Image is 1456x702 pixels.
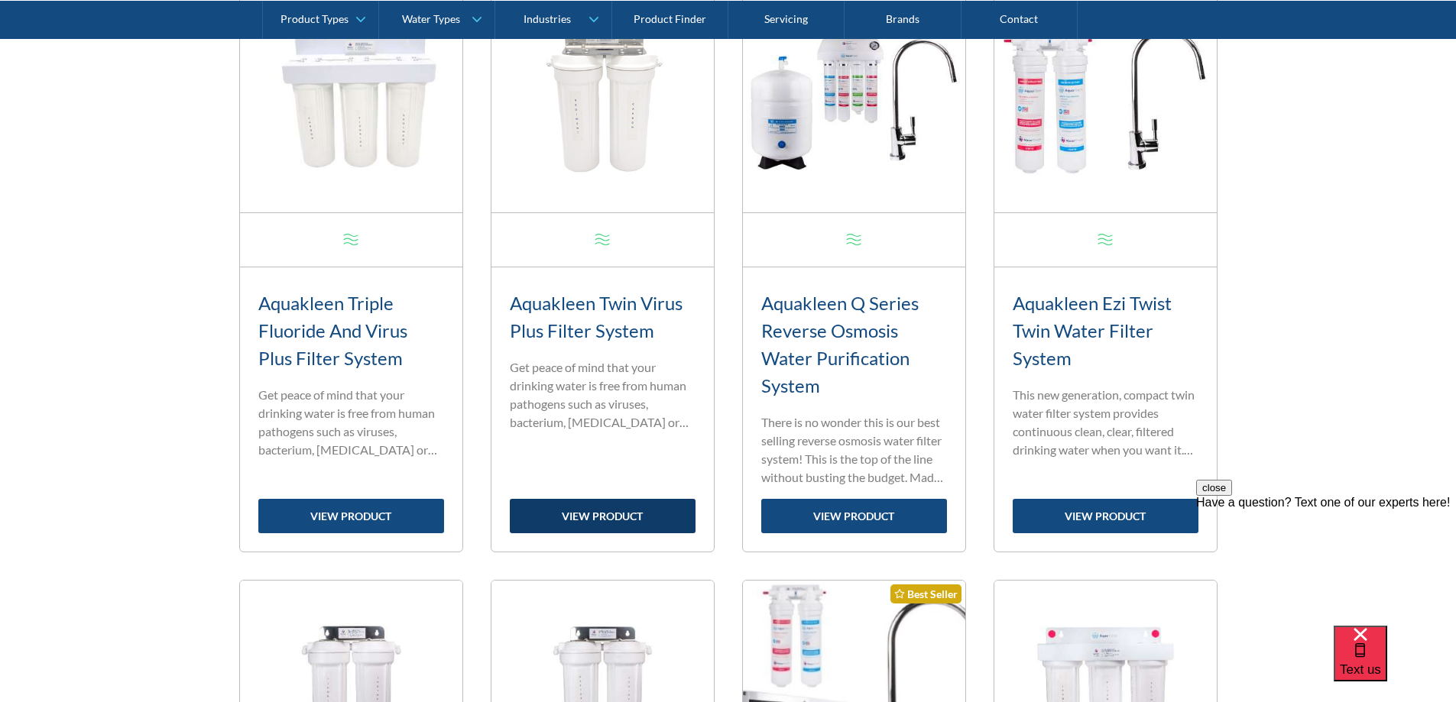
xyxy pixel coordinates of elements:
[761,499,947,533] a: view product
[524,12,571,25] div: Industries
[510,499,696,533] a: view product
[258,290,444,372] h3: Aquakleen Triple Fluoride And Virus Plus Filter System
[1013,386,1198,459] p: This new generation, compact twin water filter system provides continuous clean, clear, filtered ...
[890,584,961,603] div: Best Seller
[1334,626,1456,702] iframe: podium webchat widget bubble
[761,290,947,400] h3: Aquakleen Q Series Reverse Osmosis Water Purification System
[258,386,444,459] p: Get peace of mind that your drinking water is free from human pathogens such as viruses, bacteriu...
[1196,480,1456,645] iframe: podium webchat widget prompt
[258,499,444,533] a: view product
[510,358,696,432] p: Get peace of mind that your drinking water is free from human pathogens such as viruses, bacteriu...
[1013,290,1198,372] h3: Aquakleen Ezi Twist Twin Water Filter System
[761,413,947,487] p: There is no wonder this is our best selling reverse osmosis water filter system! This is the top ...
[402,12,460,25] div: Water Types
[1013,499,1198,533] a: view product
[510,290,696,345] h3: Aquakleen Twin Virus Plus Filter System
[280,12,349,25] div: Product Types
